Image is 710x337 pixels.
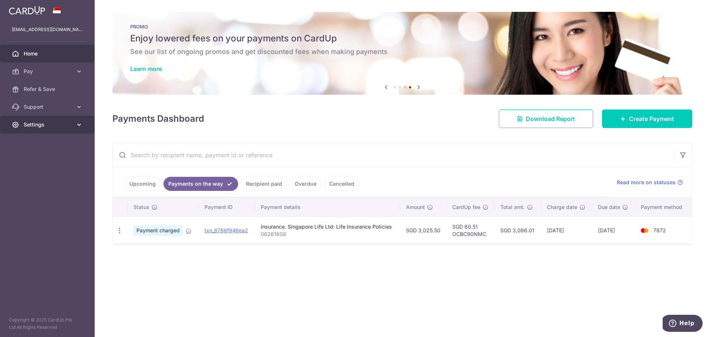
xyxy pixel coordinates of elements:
a: Upcoming [125,177,160,191]
a: Learn more [130,65,162,73]
span: 7872 [653,227,666,233]
span: Create Payment [629,114,674,123]
img: CardUp [9,6,45,15]
th: Payment method [635,198,692,217]
span: Pay [24,68,72,75]
span: Settings [24,121,72,128]
a: Create Payment [602,109,692,128]
td: SGD 3,025.50 [400,217,446,244]
span: Home [24,50,72,57]
p: 06261808 [261,230,394,238]
img: Latest Promos banner [112,12,692,95]
iframe: Opens a widget where you can find more information [663,315,703,333]
span: Download Report [526,114,575,123]
p: PROMO [130,24,674,30]
span: Amount [406,203,425,211]
th: Payment details [255,198,400,217]
h5: Enjoy lowered fees on your payments on CardUp [130,33,674,44]
td: [DATE] [592,217,635,244]
p: [EMAIL_ADDRESS][DOMAIN_NAME] [12,26,83,33]
th: Payment ID [199,198,255,217]
span: Support [24,103,72,111]
span: Read more on statuses [617,179,676,186]
span: Due date [598,203,620,211]
span: Charge date [547,203,577,211]
img: Bank Card [637,226,652,235]
a: Recipient paid [241,177,287,191]
span: Refer & Save [24,85,72,93]
span: Payment charged [133,225,183,236]
span: Total amt. [500,203,525,211]
a: Read more on statuses [617,179,683,186]
td: SGD 3,086.01 [494,217,541,244]
a: Payments on the way [163,177,238,191]
span: CardUp fee [452,203,480,211]
h6: See our list of ongoing promos and get discounted fees when making payments [130,47,674,56]
a: txn_8786f946ea2 [204,227,248,233]
a: Download Report [499,109,593,128]
td: SGD 60.51 OCBC90NMC [446,217,494,244]
input: Search by recipient name, payment id or reference [113,143,674,167]
span: Status [133,203,149,211]
td: [DATE] [541,217,592,244]
a: Cancelled [324,177,359,191]
a: Overdue [290,177,321,191]
h4: Payments Dashboard [112,112,204,125]
div: Insurance. Singapore Life Ltd: Life Insurance Policies [261,223,394,230]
